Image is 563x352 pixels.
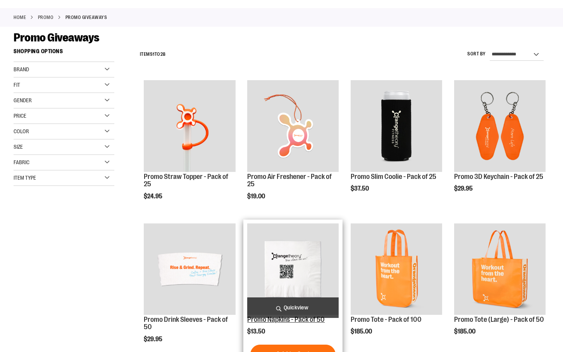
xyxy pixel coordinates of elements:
img: Promo 3D Keychain - Pack of 25 [454,80,546,172]
a: Promo Straw Topper - Pack of 25 [144,80,235,173]
span: Fabric [14,159,29,165]
a: Promo Tote - Pack of 100 [351,223,442,316]
span: Color [14,128,29,134]
a: Promo Air Freshener - Pack of 25 [247,173,332,188]
span: $13.50 [247,328,266,335]
a: Promo 3D Keychain - Pack of 25 [454,80,546,173]
a: Promo Drink Sleeves - Pack of 50 [144,316,228,331]
span: Fit [14,82,20,88]
a: Promo Drink Sleeves - Pack of 50 [144,223,235,316]
img: Promo Napkins - Pack of 50 [247,223,339,315]
a: Promo Straw Topper - Pack of 25 [144,173,228,188]
span: Gender [14,97,32,103]
div: product [347,76,446,212]
span: $29.95 [454,185,474,192]
span: $185.00 [351,328,373,335]
span: $37.50 [351,185,370,192]
a: Promo Slim Coolie - Pack of 25 [351,80,442,173]
div: product [140,76,239,220]
span: $19.00 [247,193,266,200]
span: Item Type [14,175,36,181]
div: product [243,76,343,220]
span: $24.95 [144,193,164,200]
label: Sort By [467,51,486,57]
a: Promo Tote (Large) - Pack of 50 [454,316,544,323]
img: Promo Air Freshener - Pack of 25 [247,80,339,172]
strong: Promo Giveaways [65,14,107,21]
a: Promo Tote - Pack of 100 [351,316,422,323]
span: $29.95 [144,336,164,343]
span: Promo Giveaways [14,31,100,44]
span: 1 [153,52,155,57]
a: Promo Tote (Large) - Pack of 50 [454,223,546,316]
span: Price [14,113,26,119]
img: Promo Tote (Large) - Pack of 50 [454,223,546,315]
span: Size [14,144,23,150]
a: Promo Slim Coolie - Pack of 25 [351,173,436,180]
img: Promo Drink Sleeves - Pack of 50 [144,223,235,315]
img: Promo Slim Coolie - Pack of 25 [351,80,442,172]
a: Home [14,14,26,21]
span: 28 [160,52,166,57]
strong: Shopping Options [14,45,114,62]
div: product [450,76,549,212]
img: Promo Tote - Pack of 100 [351,223,442,315]
a: Promo Napkins - Pack of 50 [247,223,339,316]
a: Promo Napkins - Pack of 50 [247,316,325,323]
a: Promo Air Freshener - Pack of 25 [247,80,339,173]
img: Promo Straw Topper - Pack of 25 [144,80,235,172]
a: PROMO [38,14,54,21]
a: Promo 3D Keychain - Pack of 25 [454,173,543,180]
span: $185.00 [454,328,477,335]
span: Brand [14,66,29,72]
h2: Items to [140,48,166,60]
a: Quickview [247,297,339,318]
